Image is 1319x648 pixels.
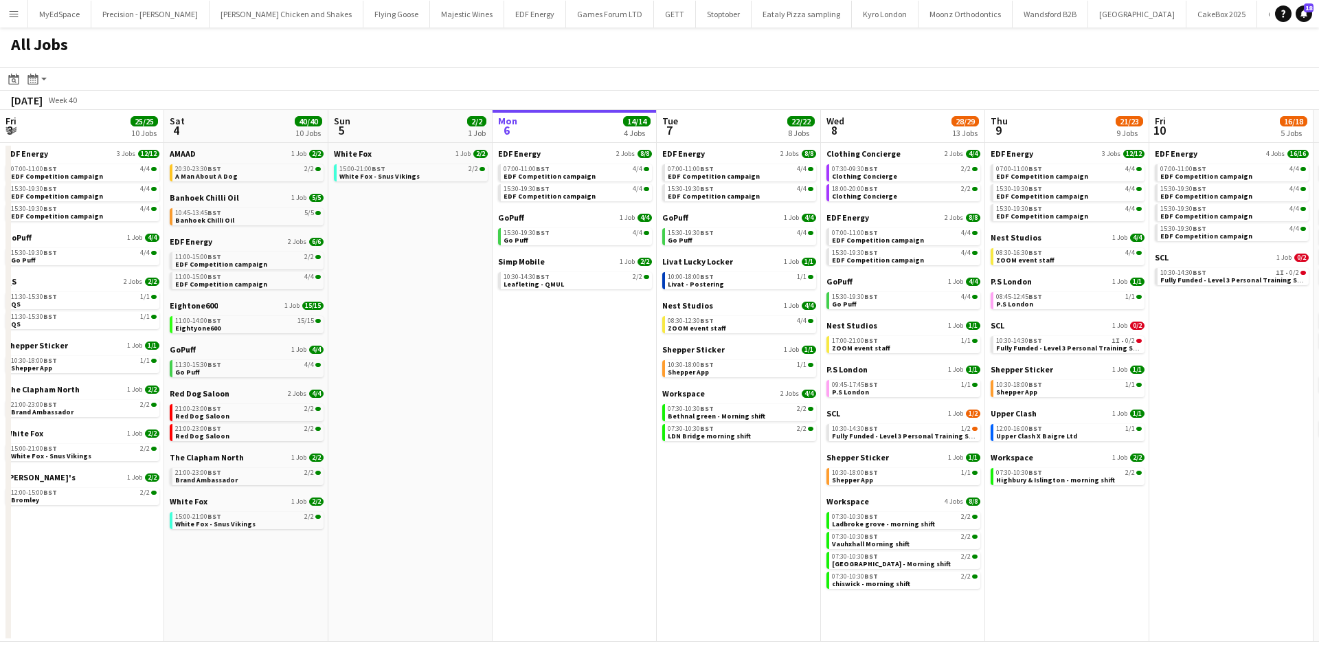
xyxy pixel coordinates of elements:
[504,272,649,288] a: 10:30-14:30BST2/2Leafleting - QMUL
[864,228,878,237] span: BST
[961,186,971,192] span: 2/2
[996,249,1042,256] span: 08:30-16:30
[1028,204,1042,213] span: BST
[473,150,488,158] span: 2/2
[1130,278,1145,286] span: 1/1
[668,166,714,172] span: 07:00-11:00
[832,293,878,300] span: 15:30-19:30
[996,164,1142,180] a: 07:00-11:00BST4/4EDF Competition campaign
[170,236,324,247] a: EDF Energy2 Jobs6/6
[996,166,1042,172] span: 07:00-11:00
[802,258,816,266] span: 1/1
[175,216,234,225] span: Banhoek Chilli Oil
[1160,232,1252,241] span: EDF Competition campaign
[948,278,963,286] span: 1 Job
[304,166,314,172] span: 2/2
[945,150,963,158] span: 2 Jobs
[170,236,212,247] span: EDF Energy
[1160,186,1206,192] span: 15:30-19:30
[991,276,1145,320] div: P.S London1 Job1/108:45-12:45BST1/1P.S London
[991,276,1145,287] a: P.S London1 Job1/1
[5,232,32,243] span: GoPuff
[1102,150,1120,158] span: 3 Jobs
[566,1,654,27] button: Games Forum LTD
[504,172,596,181] span: EDF Competition campaign
[170,300,218,311] span: Eightone600
[363,1,430,27] button: Flying Goose
[700,164,714,173] span: BST
[1289,166,1299,172] span: 4/4
[309,150,324,158] span: 2/2
[1125,293,1135,300] span: 1/1
[864,292,878,301] span: BST
[662,212,816,256] div: GoPuff1 Job4/415:30-19:30BST4/4Go Puff
[138,150,159,158] span: 12/12
[1155,252,1169,262] span: SCL
[498,256,652,267] a: Simp Mobile1 Job2/2
[864,184,878,193] span: BST
[662,300,816,311] a: Nest Studios1 Job4/4
[309,238,324,246] span: 6/6
[852,1,918,27] button: Kyro London
[498,212,652,223] a: GoPuff1 Job4/4
[1123,150,1145,158] span: 12/12
[5,276,159,287] a: QS2 Jobs2/2
[784,302,799,310] span: 1 Job
[700,272,714,281] span: BST
[207,252,221,261] span: BST
[832,172,897,181] span: Clothing Concierge
[504,280,564,289] span: Leafleting - QMUL
[469,166,478,172] span: 2/2
[302,302,324,310] span: 15/15
[752,1,852,27] button: Eataly Pizza sampling
[43,312,57,321] span: BST
[826,276,853,287] span: GoPuff
[662,148,816,212] div: EDF Energy2 Jobs8/807:00-11:00BST4/4EDF Competition campaign15:30-19:30BST4/4EDF Competition camp...
[668,192,760,201] span: EDF Competition campaign
[207,272,221,281] span: BST
[1276,269,1284,276] span: 1I
[304,273,314,280] span: 4/4
[498,212,524,223] span: GoPuff
[1160,166,1206,172] span: 07:00-11:00
[832,292,978,308] a: 15:30-19:30BST4/4Go Puff
[826,212,869,223] span: EDF Energy
[536,164,550,173] span: BST
[668,184,813,200] a: 15:30-19:30BST4/4EDF Competition campaign
[11,192,103,201] span: EDF Competition campaign
[11,186,57,192] span: 15:30-19:30
[1289,225,1299,232] span: 4/4
[291,150,306,158] span: 1 Job
[662,148,705,159] span: EDF Energy
[5,148,159,232] div: EDF Energy3 Jobs12/1207:00-11:00BST4/4EDF Competition campaign15:30-19:30BST4/4EDF Competition ca...
[1193,164,1206,173] span: BST
[504,186,550,192] span: 15:30-19:30
[170,148,324,159] a: AMAAD1 Job2/2
[620,258,635,266] span: 1 Job
[91,1,210,27] button: Precision - [PERSON_NAME]
[504,184,649,200] a: 15:30-19:30BST4/4EDF Competition campaign
[662,256,816,300] div: Livat Lucky Locker1 Job1/110:00-18:00BST1/1Livat - Postering
[536,272,550,281] span: BST
[996,172,1088,181] span: EDF Competition campaign
[668,280,724,289] span: Livat - Postering
[309,194,324,202] span: 5/5
[11,184,157,200] a: 15:30-19:30BST4/4EDF Competition campaign
[966,278,980,286] span: 4/4
[991,148,1145,232] div: EDF Energy3 Jobs12/1207:00-11:00BST4/4EDF Competition campaign15:30-19:30BST4/4EDF Competition ca...
[1028,164,1042,173] span: BST
[832,184,978,200] a: 18:00-20:00BST2/2Clothing Concierge
[826,276,980,287] a: GoPuff1 Job4/4
[996,184,1142,200] a: 15:30-19:30BST4/4EDF Competition campaign
[11,164,157,180] a: 07:00-11:00BST4/4EDF Competition campaign
[1160,164,1306,180] a: 07:00-11:00BST4/4EDF Competition campaign
[961,166,971,172] span: 2/2
[170,236,324,300] div: EDF Energy2 Jobs6/611:00-15:00BST2/2EDF Competition campaign11:00-15:00BST4/4EDF Competition camp...
[145,278,159,286] span: 2/2
[504,1,566,27] button: EDF Energy
[11,249,57,256] span: 15:30-19:30
[700,184,714,193] span: BST
[498,148,541,159] span: EDF Energy
[996,186,1042,192] span: 15:30-19:30
[498,212,652,256] div: GoPuff1 Job4/415:30-19:30BST4/4Go Puff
